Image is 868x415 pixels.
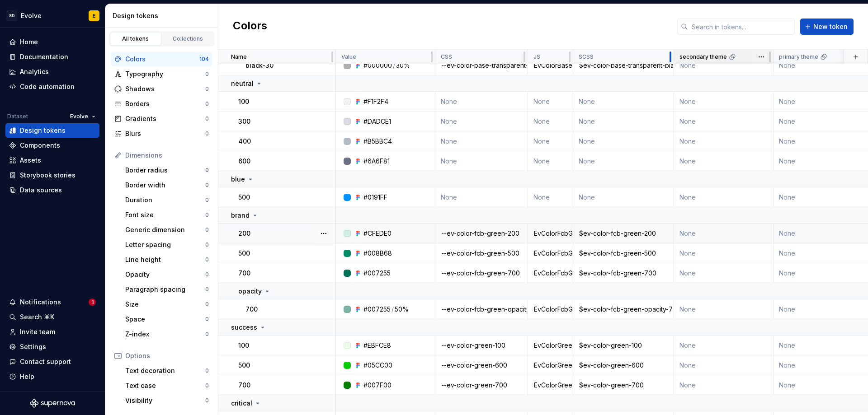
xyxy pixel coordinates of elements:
[245,305,258,314] p: 700
[205,85,209,93] div: 0
[813,22,848,31] span: New token
[122,393,212,408] a: Visibility0
[111,82,212,96] a: Shadows0
[574,305,673,314] div: $ev-color-fcb-green-opacity-700
[392,305,394,314] div: /
[111,112,212,126] a: Gradients0
[238,157,250,166] p: 600
[125,166,205,175] div: Border radius
[20,156,41,165] div: Assets
[674,375,774,395] td: None
[238,137,251,146] p: 400
[205,241,209,248] div: 0
[363,341,391,350] div: #EBFCE8
[20,372,34,381] div: Help
[533,53,540,61] p: JS
[363,61,392,70] div: #000000
[122,378,212,393] a: Text case0
[5,183,99,197] a: Data sources
[66,110,99,123] button: Evolve
[125,181,205,190] div: Border width
[205,115,209,122] div: 0
[363,229,392,238] div: #CFEDE0
[436,249,527,258] div: --ev-color-fcb-green-500
[574,229,673,238] div: $ev-color-fcb-green-200
[122,163,212,177] a: Border radius0
[21,11,42,20] div: Evolve
[5,310,99,324] button: Search ⌘K
[5,65,99,79] a: Analytics
[205,286,209,293] div: 0
[5,153,99,168] a: Assets
[205,167,209,174] div: 0
[125,196,205,205] div: Duration
[20,67,49,76] div: Analytics
[363,305,391,314] div: #007255
[363,117,391,126] div: #DADCE1
[20,82,75,91] div: Code automation
[238,229,250,238] p: 200
[205,331,209,338] div: 0
[125,315,205,324] div: Space
[573,187,674,207] td: None
[688,19,795,35] input: Search in tokens...
[231,211,250,220] p: brand
[125,300,205,309] div: Size
[205,211,209,219] div: 0
[674,112,774,131] td: None
[779,53,818,61] p: primary theme
[436,229,527,238] div: --ev-color-fcb-green-200
[5,50,99,64] a: Documentation
[238,287,262,296] p: opacity
[199,56,209,63] div: 104
[363,97,388,106] div: #F1F2F4
[111,97,212,111] a: Borders0
[5,123,99,138] a: Design tokens
[111,126,212,141] a: Blurs0
[528,305,572,314] div: EvColorFcbGreenOpacity700
[363,137,392,146] div: #B5BBC4
[233,19,267,35] h2: Colors
[528,187,573,207] td: None
[435,187,528,207] td: None
[363,381,392,390] div: #007F00
[573,112,674,131] td: None
[205,301,209,308] div: 0
[125,70,205,79] div: Typography
[5,354,99,369] button: Contact support
[20,141,60,150] div: Components
[363,193,387,202] div: #0191FF
[125,99,205,108] div: Borders
[436,305,527,314] div: --ev-color-fcb-green-opacity-700
[122,282,212,297] a: Paragraph spacing0
[674,263,774,283] td: None
[125,129,205,138] div: Blurs
[435,112,528,131] td: None
[674,92,774,112] td: None
[436,361,527,370] div: --ev-color-green-600
[20,357,71,366] div: Contact support
[7,113,28,120] div: Dataset
[231,399,252,408] p: critical
[435,151,528,171] td: None
[238,381,250,390] p: 700
[674,243,774,263] td: None
[528,151,573,171] td: None
[674,151,774,171] td: None
[20,312,54,322] div: Search ⌘K
[122,312,212,326] a: Space0
[5,340,99,354] a: Settings
[238,193,250,202] p: 500
[205,196,209,204] div: 0
[122,327,212,341] a: Z-index0
[70,113,88,120] span: Evolve
[205,382,209,389] div: 0
[674,131,774,151] td: None
[436,269,527,278] div: --ev-color-fcb-green-700
[125,240,205,249] div: Letter spacing
[20,327,55,336] div: Invite team
[528,341,572,350] div: EvColorGreen100
[5,295,99,309] button: Notifications1
[231,53,247,61] p: Name
[20,342,46,351] div: Settings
